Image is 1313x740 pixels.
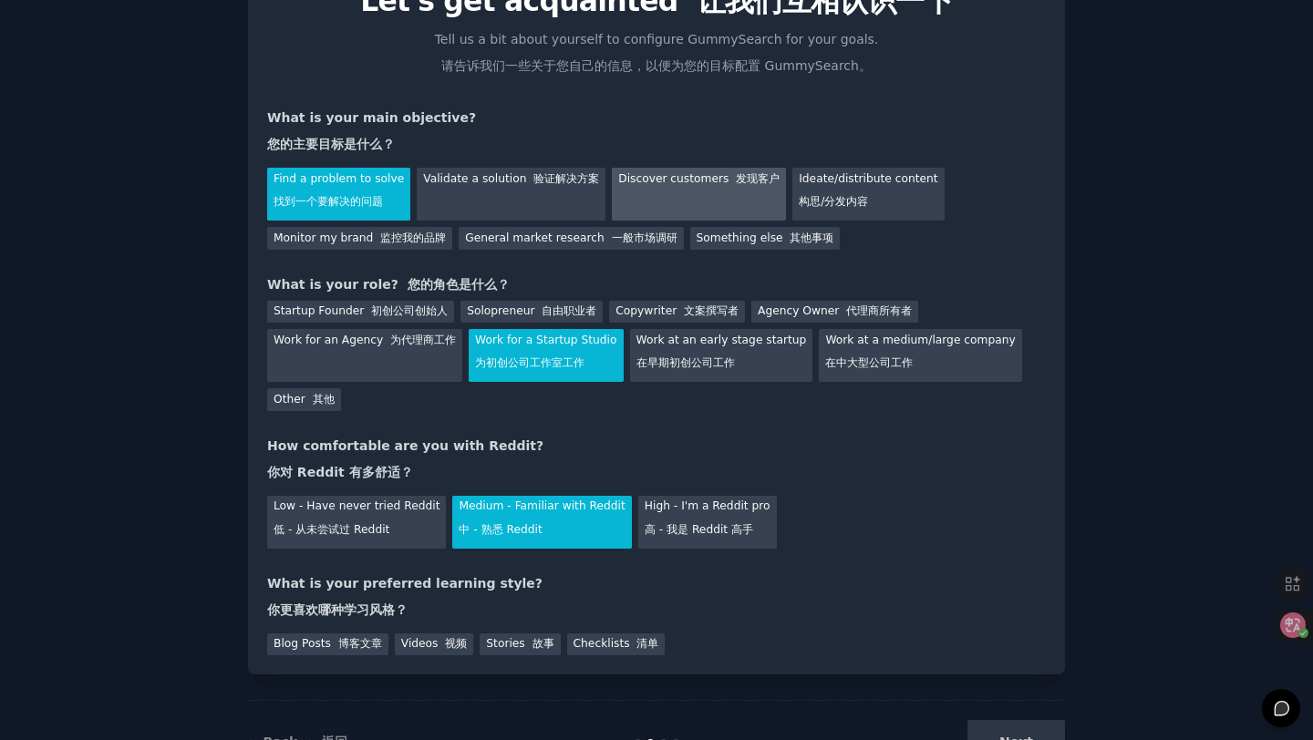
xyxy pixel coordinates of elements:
font: 为代理商工作 [390,334,456,346]
font: 低 - 从未尝试过 Reddit [274,523,389,536]
font: 其他 [313,393,335,406]
div: Blog Posts [267,633,388,656]
font: 初创公司创始人 [371,304,448,317]
font: 代理商所有者 [846,304,912,317]
div: Medium - Familiar with Reddit [452,496,631,549]
font: 你更喜欢哪种学习风格？ [267,602,408,617]
div: How comfortable are you with Reddit? [267,437,1046,489]
font: 为初创公司工作室工作 [475,356,584,369]
div: What is your role? [267,275,1046,294]
div: Checklists [567,633,666,656]
div: Agency Owner [751,301,918,324]
font: 你对 Reddit 有多舒适？ [267,465,413,479]
div: Solopreneur [460,301,603,324]
font: 故事 [532,637,554,650]
div: Other [267,388,341,411]
div: Validate a solution [417,168,605,221]
font: 您的角色是什么？ [408,277,510,292]
div: Something else [690,227,841,250]
div: High - I'm a Reddit pro [638,496,777,549]
div: Find a problem to solve [267,168,410,221]
div: Work for a Startup Studio [469,329,623,382]
div: Stories [480,633,560,656]
div: Startup Founder [267,301,454,324]
p: Tell us a bit about yourself to configure GummySearch for your goals. [427,30,886,83]
div: Copywriter [609,301,745,324]
div: General market research [459,227,683,250]
font: 请告诉我们一些关于您自己的信息，以便为您的目标配置 GummySearch。 [441,58,872,73]
div: Discover customers [612,168,786,221]
div: Ideate/distribute content [792,168,944,221]
font: 您的主要目标是什么？ [267,137,395,151]
font: 博客文章 [338,637,382,650]
font: 验证解决方案 [533,172,599,185]
font: 发现客户 [736,172,780,185]
font: 文案撰写者 [684,304,739,317]
div: Videos [395,633,474,656]
font: 其他事项 [790,231,833,244]
font: 找到一个要解决的问题 [274,195,383,208]
div: Work for an Agency [267,329,462,382]
div: What is your preferred learning style? [267,574,1046,627]
font: 中 - 熟悉 Reddit [459,523,542,536]
font: 在早期初创公司工作 [636,356,735,369]
font: 清单 [636,637,658,650]
div: What is your main objective? [267,108,1046,161]
font: 视频 [445,637,467,650]
div: Work at an early stage startup [630,329,813,382]
font: 高 - 我是 Reddit 高手 [645,523,753,536]
div: Low - Have never tried Reddit [267,496,446,549]
font: 在中大型公司工作 [825,356,913,369]
font: 一般市场调研 [612,231,677,244]
font: 自由职业者 [542,304,596,317]
div: Work at a medium/large company [819,329,1021,382]
font: 监控我的品牌 [380,231,446,244]
font: 构思/分发内容 [799,195,868,208]
div: Monitor my brand [267,227,452,250]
